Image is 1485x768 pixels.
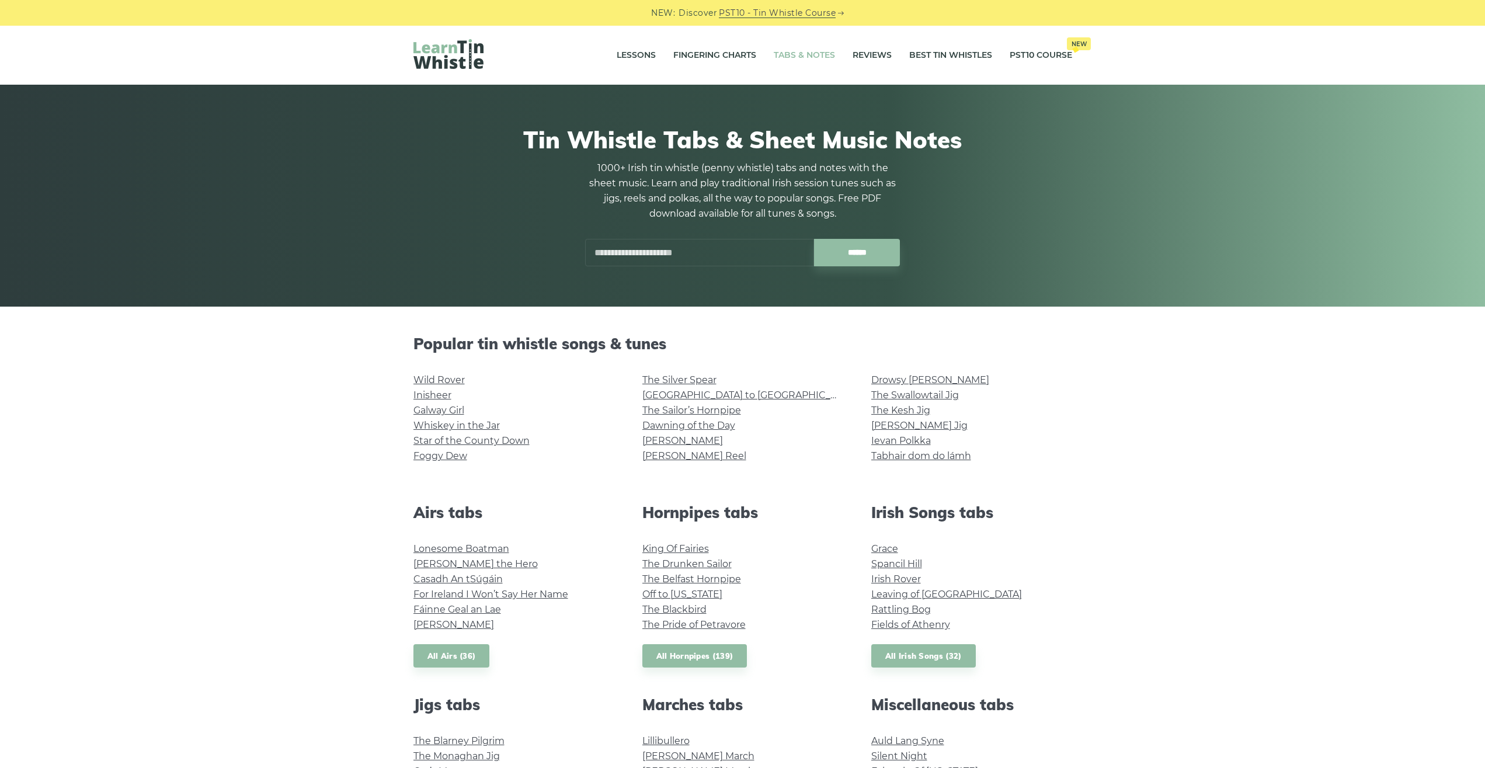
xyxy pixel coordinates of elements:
[413,604,501,615] a: Fáinne Geal an Lae
[871,420,968,431] a: [PERSON_NAME] Jig
[413,619,494,630] a: [PERSON_NAME]
[642,735,690,746] a: Lillibullero
[871,558,922,569] a: Spancil Hill
[413,39,484,69] img: LearnTinWhistle.com
[642,604,707,615] a: The Blackbird
[642,558,732,569] a: The Drunken Sailor
[413,574,503,585] a: Casadh An tSúgáin
[413,450,467,461] a: Foggy Dew
[413,750,500,762] a: The Monaghan Jig
[871,735,944,746] a: Auld Lang Syne
[642,574,741,585] a: The Belfast Hornpipe
[413,420,500,431] a: Whiskey in the Jar
[642,435,723,446] a: [PERSON_NAME]
[871,374,989,385] a: Drowsy [PERSON_NAME]
[642,644,747,668] a: All Hornpipes (139)
[871,405,930,416] a: The Kesh Jig
[871,543,898,554] a: Grace
[871,696,1072,714] h2: Miscellaneous tabs
[871,503,1072,522] h2: Irish Songs tabs
[871,450,971,461] a: Tabhair dom do lámh
[642,589,722,600] a: Off to [US_STATE]
[642,750,754,762] a: [PERSON_NAME] March
[871,435,931,446] a: Ievan Polkka
[774,41,835,70] a: Tabs & Notes
[413,374,465,385] a: Wild Rover
[1010,41,1072,70] a: PST10 CourseNew
[909,41,992,70] a: Best Tin Whistles
[673,41,756,70] a: Fingering Charts
[1067,37,1091,50] span: New
[413,126,1072,154] h1: Tin Whistle Tabs & Sheet Music Notes
[413,335,1072,353] h2: Popular tin whistle songs & tunes
[413,735,505,746] a: The Blarney Pilgrim
[642,619,746,630] a: The Pride of Petravore
[642,543,709,554] a: King Of Fairies
[871,604,931,615] a: Rattling Bog
[871,574,921,585] a: Irish Rover
[413,644,490,668] a: All Airs (36)
[871,589,1022,600] a: Leaving of [GEOGRAPHIC_DATA]
[853,41,892,70] a: Reviews
[642,450,746,461] a: [PERSON_NAME] Reel
[871,644,976,668] a: All Irish Songs (32)
[413,543,509,554] a: Lonesome Boatman
[413,558,538,569] a: [PERSON_NAME] the Hero
[413,696,614,714] h2: Jigs tabs
[871,619,950,630] a: Fields of Athenry
[617,41,656,70] a: Lessons
[642,696,843,714] h2: Marches tabs
[642,405,741,416] a: The Sailor’s Hornpipe
[871,750,927,762] a: Silent Night
[413,390,451,401] a: Inisheer
[413,405,464,416] a: Galway Girl
[413,589,568,600] a: For Ireland I Won’t Say Her Name
[642,503,843,522] h2: Hornpipes tabs
[642,374,717,385] a: The Silver Spear
[585,161,900,221] p: 1000+ Irish tin whistle (penny whistle) tabs and notes with the sheet music. Learn and play tradi...
[642,420,735,431] a: Dawning of the Day
[413,503,614,522] h2: Airs tabs
[871,390,959,401] a: The Swallowtail Jig
[413,435,530,446] a: Star of the County Down
[642,390,858,401] a: [GEOGRAPHIC_DATA] to [GEOGRAPHIC_DATA]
